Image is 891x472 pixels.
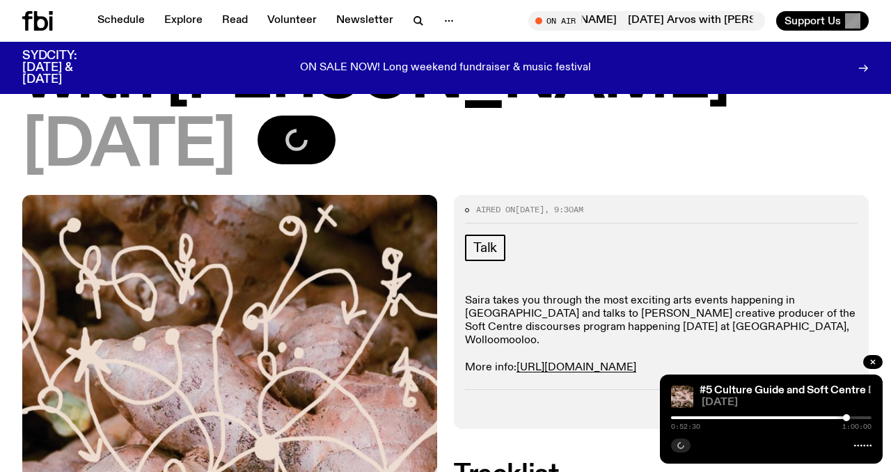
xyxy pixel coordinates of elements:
p: Saira takes you through the most exciting arts events happening in [GEOGRAPHIC_DATA] and talks to... [465,294,858,375]
span: [DATE] [515,204,544,215]
span: 0:52:30 [671,423,700,430]
span: [DATE] [702,398,872,408]
span: Aired on [476,204,515,215]
h3: SYDCITY: [DATE] & [DATE] [22,50,111,86]
span: [DATE] [22,116,235,178]
a: Read [214,11,256,31]
a: Talk [465,235,505,261]
span: Support Us [784,15,841,27]
a: Explore [156,11,211,31]
a: [URL][DOMAIN_NAME] [517,362,636,373]
span: 1:00:00 [842,423,872,430]
a: Schedule [89,11,153,31]
span: , 9:30am [544,204,583,215]
button: Support Us [776,11,869,31]
img: A close up picture of a bunch of ginger roots. Yellow squiggles with arrows, hearts and dots are ... [671,386,693,408]
p: ON SALE NOW! Long weekend fundraiser & music festival [300,62,591,74]
a: Newsletter [328,11,402,31]
a: Volunteer [259,11,325,31]
span: Talk [473,240,497,255]
button: On Air[DATE] Arvos with [PERSON_NAME][DATE] Arvos with [PERSON_NAME] [528,11,765,31]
